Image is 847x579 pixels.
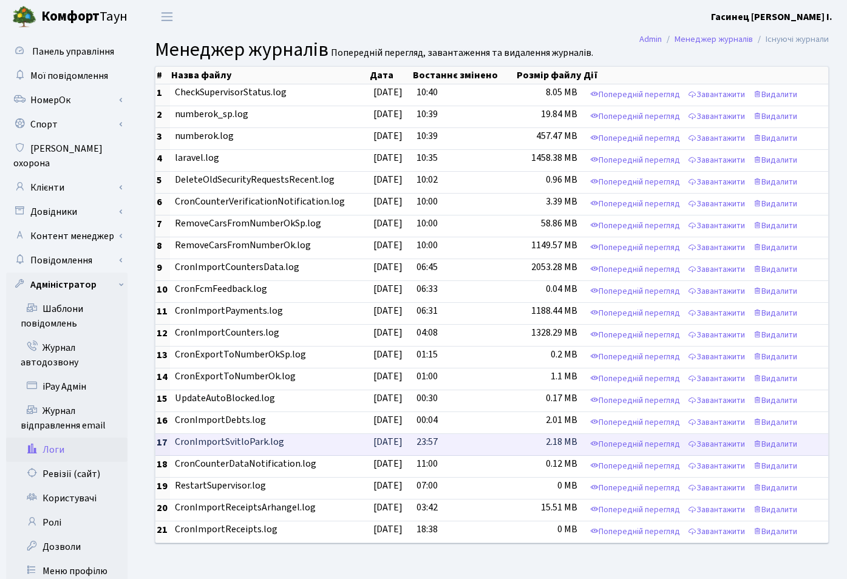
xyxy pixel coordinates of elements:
a: Попередній перегляд [587,304,683,323]
td: 1149.57 MB [508,237,582,259]
td: 1328.29 MB [508,325,582,347]
a: Спорт [6,112,128,137]
td: CronExportToNumberOkSp.log [170,347,369,368]
td: 10:35 [412,150,508,172]
th: 1 [155,84,170,106]
a: Завантажити [685,217,748,235]
a: iPay Адмін [6,374,128,399]
a: Завантажити [685,195,748,214]
td: UpdateAutoBlocked.log [170,390,369,412]
a: Видалити [750,348,800,367]
td: 10:00 [412,215,508,237]
th: 9 [155,259,170,281]
a: Видалити [750,370,800,388]
td: 457.47 MB [508,128,582,150]
td: 06:31 [412,303,508,325]
td: 11:00 [412,456,508,478]
a: Клієнти [6,175,128,200]
td: [DATE] [369,150,412,172]
a: Видалити [750,457,800,476]
td: 04:08 [412,325,508,347]
a: Видалити [750,304,800,323]
th: 8 [155,237,170,259]
td: laravel.log [170,150,369,172]
td: [DATE] [369,325,412,347]
td: 58.86 MB [508,215,582,237]
a: Видалити [750,435,800,454]
a: Завантажити [685,391,748,410]
td: 0.2 MB [508,347,582,368]
td: RemoveCarsFromNumberOk.log [170,237,369,259]
td: CronCounterVerificationNotification.log [170,194,369,215]
td: CronImportCounters.log [170,325,369,347]
a: Видалити [750,479,800,498]
td: 01:00 [412,368,508,390]
b: Гасинец [PERSON_NAME] I. [711,10,832,24]
td: RemoveCarsFromNumberOkSp.log [170,215,369,237]
a: Журнал автодозвону [6,336,128,374]
td: 07:00 [412,478,508,499]
a: Видалити [750,86,800,104]
a: Довідники [6,200,128,224]
td: [DATE] [369,259,412,281]
td: [DATE] [369,521,412,543]
a: Завантажити [685,239,748,257]
a: Попередній перегляд [587,86,683,104]
td: CronFcmFeedback.log [170,281,369,303]
td: [DATE] [369,237,412,259]
td: 8.05 MB [508,84,582,106]
nav: breadcrumb [621,27,847,52]
td: CronImportReceipts.log [170,521,369,543]
a: Попередній перегляд [587,501,683,520]
a: Видалити [750,501,800,520]
a: Видалити [750,260,800,279]
a: Повідомлення [6,248,128,273]
td: DeleteOldSecurityRequestsRecent.log [170,172,369,194]
td: 15.51 MB [508,499,582,521]
td: CronExportToNumberOk.log [170,368,369,390]
td: 00:04 [412,412,508,434]
a: Попередній перегляд [587,282,683,301]
a: Попередній перегляд [587,151,683,170]
td: 10:39 [412,128,508,150]
th: 11 [155,303,170,325]
a: Завантажити [685,326,748,345]
a: [PERSON_NAME] охорона [6,137,128,175]
a: Ревізії (сайт) [6,462,128,486]
th: Розмір файлу [508,67,582,84]
th: 18 [155,456,170,478]
a: Завантажити [685,370,748,388]
a: Завантажити [685,304,748,323]
td: 23:57 [412,434,508,456]
td: 1.1 MB [508,368,582,390]
td: CronImportCountersData.log [170,259,369,281]
td: [DATE] [369,390,412,412]
a: Попередній перегляд [587,457,683,476]
th: Дата [369,67,412,84]
a: Завантажити [685,129,748,148]
a: Попередній перегляд [587,435,683,454]
a: Видалити [750,282,800,301]
th: Назва файлу [170,67,369,84]
a: Журнал відправлення email [6,399,128,438]
td: 1458.38 MB [508,150,582,172]
td: 0.96 MB [508,172,582,194]
small: Попередній перегляд, завантаження та видалення журналів. [328,47,593,59]
a: Видалити [750,173,800,192]
td: 03:42 [412,499,508,521]
td: 1188.44 MB [508,303,582,325]
td: numberok_sp.log [170,106,369,128]
th: Востаннє змінено [412,67,508,84]
td: 10:02 [412,172,508,194]
a: Попередній перегляд [587,391,683,410]
td: 0 MB [508,478,582,499]
a: Попередній перегляд [587,370,683,388]
li: Існуючі журнали [753,33,829,46]
a: Дозволи [6,535,128,559]
a: Завантажити [685,173,748,192]
td: CronImportDebts.log [170,412,369,434]
td: 2053.28 MB [508,259,582,281]
td: 06:33 [412,281,508,303]
th: 2 [155,106,170,128]
img: logo.png [12,5,36,29]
